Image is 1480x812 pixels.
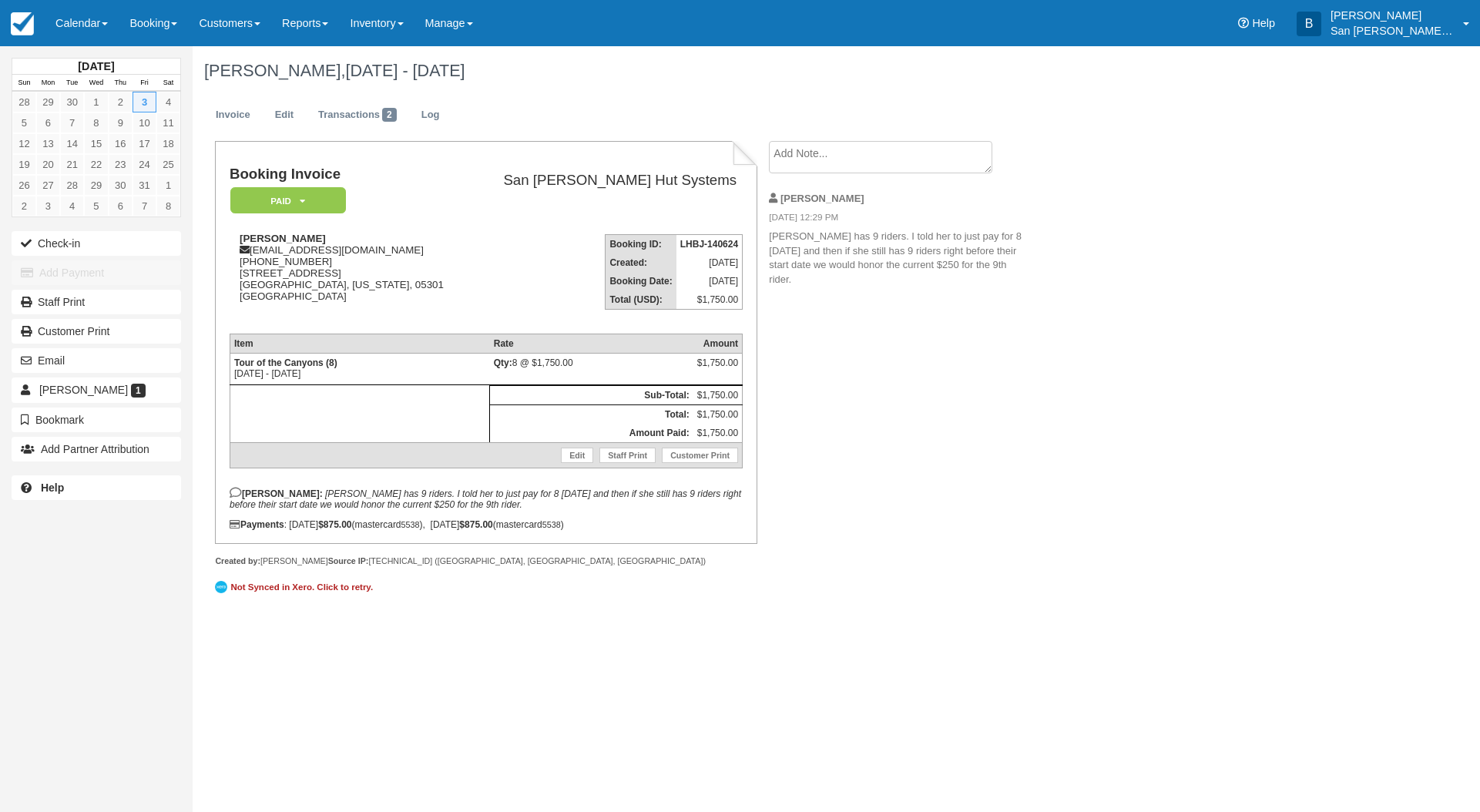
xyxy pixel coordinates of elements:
strong: $875.00 [459,519,492,530]
a: 8 [156,196,180,216]
a: 30 [60,92,84,112]
a: 4 [156,92,180,112]
a: 2 [12,196,36,216]
em: [DATE] 12:29 PM [769,211,1029,228]
h1: [PERSON_NAME], [204,62,1291,80]
th: Sat [156,75,180,92]
th: Rate [490,334,693,353]
a: 29 [36,92,60,112]
a: 5 [84,196,108,216]
td: $1,750.00 [693,404,743,424]
a: Edit [263,100,305,130]
em: Paid [230,187,346,214]
a: 17 [133,133,156,154]
a: 4 [60,196,84,216]
a: Transactions2 [307,100,408,130]
td: [DATE] [676,253,743,272]
th: Booking Date: [606,272,676,290]
h1: Booking Invoice [230,166,468,183]
a: Customer Print [662,448,738,463]
th: Sun [12,75,36,92]
a: 20 [36,154,60,175]
a: 6 [109,196,133,216]
th: Wed [84,75,108,92]
a: Invoice [204,100,262,130]
span: 2 [382,108,397,122]
a: 9 [109,112,133,133]
span: [DATE] - [DATE] [345,61,465,80]
td: [DATE] [676,272,743,290]
th: Sub-Total: [490,385,693,404]
a: 7 [133,196,156,216]
button: Add Partner Attribution [12,437,181,461]
div: : [DATE] (mastercard ), [DATE] (mastercard ) [230,519,743,530]
a: 29 [84,175,108,196]
a: 7 [60,112,84,133]
button: Email [12,348,181,373]
div: $1,750.00 [697,357,738,381]
th: Mon [36,75,60,92]
a: 30 [109,175,133,196]
th: Thu [109,75,133,92]
a: 5 [12,112,36,133]
strong: Source IP: [328,556,369,565]
a: 18 [156,133,180,154]
td: $1,750.00 [693,385,743,404]
a: 10 [133,112,156,133]
a: Paid [230,186,341,215]
strong: LHBJ-140624 [680,239,738,250]
small: 5538 [542,520,561,529]
th: Total (USD): [606,290,676,310]
a: 2 [109,92,133,112]
th: Created: [606,253,676,272]
strong: Qty [494,357,512,368]
span: 1 [131,384,146,398]
a: 12 [12,133,36,154]
th: Item [230,334,489,353]
p: [PERSON_NAME] has 9 riders. I told her to just pay for 8 [DATE] and then if she still has 9 rider... [769,230,1029,287]
a: 8 [84,112,108,133]
a: 11 [156,112,180,133]
a: Staff Print [599,448,656,463]
a: 19 [12,154,36,175]
i: Help [1238,18,1249,29]
strong: [PERSON_NAME]: [230,488,323,499]
a: 1 [84,92,108,112]
strong: Created by: [215,556,260,565]
td: $1,750.00 [676,290,743,310]
a: 6 [36,112,60,133]
button: Bookmark [12,408,181,432]
td: [DATE] - [DATE] [230,353,489,384]
a: Staff Print [12,290,181,314]
strong: Payments [230,519,284,530]
strong: [PERSON_NAME] [240,233,326,244]
th: Total: [490,404,693,424]
span: Help [1252,17,1275,29]
strong: $875.00 [318,519,351,530]
p: [PERSON_NAME] [1331,8,1454,23]
a: 14 [60,133,84,154]
a: Customer Print [12,319,181,344]
a: 27 [36,175,60,196]
td: 8 @ $1,750.00 [490,353,693,384]
a: 26 [12,175,36,196]
a: 16 [109,133,133,154]
a: Edit [561,448,593,463]
a: 3 [133,92,156,112]
strong: [PERSON_NAME] [780,193,864,204]
img: checkfront-main-nav-mini-logo.png [11,12,34,35]
th: Fri [133,75,156,92]
a: 3 [36,196,60,216]
a: 24 [133,154,156,175]
p: San [PERSON_NAME] Hut Systems [1331,23,1454,39]
td: $1,750.00 [693,424,743,443]
div: [EMAIL_ADDRESS][DOMAIN_NAME] [PHONE_NUMBER] [STREET_ADDRESS] [GEOGRAPHIC_DATA], [US_STATE], 05301... [230,233,468,321]
th: Tue [60,75,84,92]
em: [PERSON_NAME] has 9 riders. I told her to just pay for 8 [DATE] and then if she still has 9 rider... [230,488,741,510]
a: Not Synced in Xero. Click to retry. [215,579,377,596]
h2: San [PERSON_NAME] Hut Systems [475,173,737,189]
b: Help [41,481,64,494]
a: Help [12,475,181,500]
a: 23 [109,154,133,175]
small: 5538 [401,520,420,529]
